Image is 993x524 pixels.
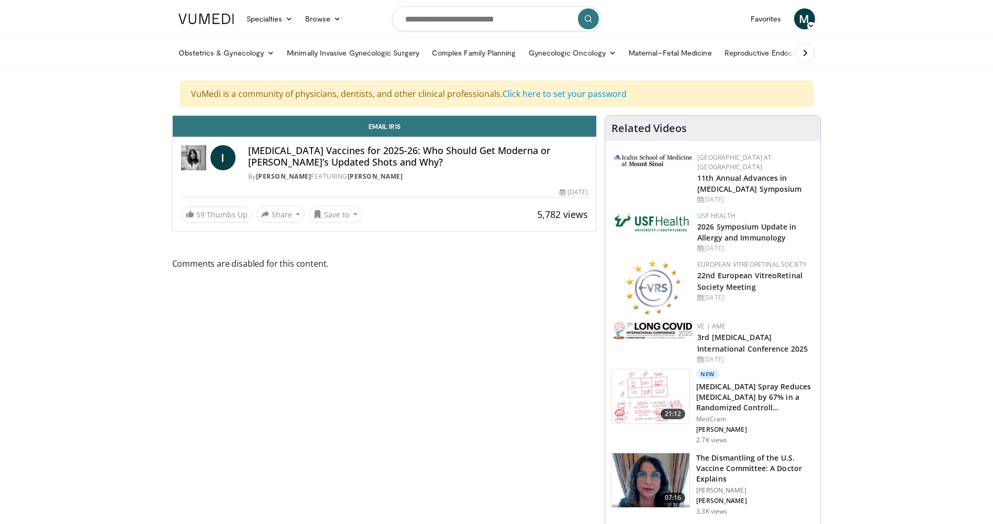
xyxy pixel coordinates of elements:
[697,222,796,243] a: 2026 Symposium Update in Allergy and Immunology
[611,453,814,516] a: 07:16 The Dismantling of the U.S. Vaccine Committee: A Doctor Explains [PERSON_NAME] [PERSON_NAME...
[697,153,772,171] a: [GEOGRAPHIC_DATA] at [GEOGRAPHIC_DATA]
[299,8,347,29] a: Browse
[697,173,801,194] a: 11th Annual Advances in [MEDICAL_DATA] Symposium
[697,260,807,269] a: European VitreoRetinal Society
[172,42,281,63] a: Obstetrics & Gynecology
[697,244,812,253] div: [DATE]
[181,145,206,170] img: Dr. Iris Gorfinkel
[196,210,205,220] span: 59
[697,211,735,220] a: USF Health
[281,42,426,63] a: Minimally Invasive Gynecologic Surgery
[180,81,813,107] div: VuMedi is a community of physicians, dentists, and other clinical professionals.
[612,369,689,424] img: 500bc2c6-15b5-4613-8fa2-08603c32877b.150x105_q85_crop-smart_upscale.jpg
[392,6,601,31] input: Search topics, interventions
[537,208,588,221] span: 5,782 views
[522,42,622,63] a: Gynecologic Oncology
[181,206,252,223] a: 59 Thumbs Up
[696,381,814,413] h3: [MEDICAL_DATA] Spray Reduces [MEDICAL_DATA] by 67% in a Randomized Controll…
[426,42,522,63] a: Complex Family Planning
[612,453,689,508] img: 2f1694d0-efcf-4286-8bef-bfc8115e1861.png.150x105_q85_crop-smart_upscale.png
[248,172,588,181] div: By FEATURING
[744,8,788,29] a: Favorites
[613,211,692,234] img: 6ba8804a-8538-4002-95e7-a8f8012d4a11.png.150x105_q85_autocrop_double_scale_upscale_version-0.2.jpg
[611,369,814,444] a: 21:12 New [MEDICAL_DATA] Spray Reduces [MEDICAL_DATA] by 67% in a Randomized Controll… MedCram [P...
[696,486,814,495] p: [PERSON_NAME]
[256,172,311,181] a: [PERSON_NAME]
[696,453,814,484] h3: The Dismantling of the U.S. Vaccine Committee: A Doctor Explains
[718,42,894,63] a: Reproductive Endocrinology & [MEDICAL_DATA]
[697,322,726,331] a: VE | AME
[503,88,627,100] a: Click here to set your password
[622,42,718,63] a: Maternal–Fetal Medicine
[348,172,403,181] a: [PERSON_NAME]
[696,507,727,516] p: 3.3K views
[256,206,305,223] button: Share
[697,332,808,353] a: 3rd [MEDICAL_DATA] International Conference 2025
[248,145,588,168] h4: [MEDICAL_DATA] Vaccines for 2025-26: Who Should Get Moderna or [PERSON_NAME]’s Updated Shots and ...
[697,195,812,204] div: [DATE]
[794,8,815,29] a: M
[696,369,719,379] p: New
[696,497,814,505] p: [PERSON_NAME]
[178,14,234,24] img: VuMedi Logo
[613,155,692,166] img: 3aa743c9-7c3f-4fab-9978-1464b9dbe89c.png.150x105_q85_autocrop_double_scale_upscale_version-0.2.jpg
[661,493,686,503] span: 07:16
[611,122,687,135] h4: Related Videos
[309,206,362,223] button: Save to
[661,409,686,419] span: 21:12
[625,260,680,315] img: ee0f788f-b72d-444d-91fc-556bb330ec4c.png.150x105_q85_autocrop_double_scale_upscale_version-0.2.png
[173,116,597,137] a: Email Iris
[696,436,727,444] p: 2.7K views
[613,322,692,339] img: a2792a71-925c-4fc2-b8ef-8d1b21aec2f7.png.150x105_q85_autocrop_double_scale_upscale_version-0.2.jpg
[697,293,812,302] div: [DATE]
[172,257,597,270] span: Comments are disabled for this content.
[696,415,814,423] p: MedCram
[210,145,236,170] a: I
[697,270,802,291] a: 22nd European VitreoRetinal Society Meeting
[240,8,299,29] a: Specialties
[697,355,812,364] div: [DATE]
[560,188,588,197] div: [DATE]
[696,425,814,434] p: [PERSON_NAME]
